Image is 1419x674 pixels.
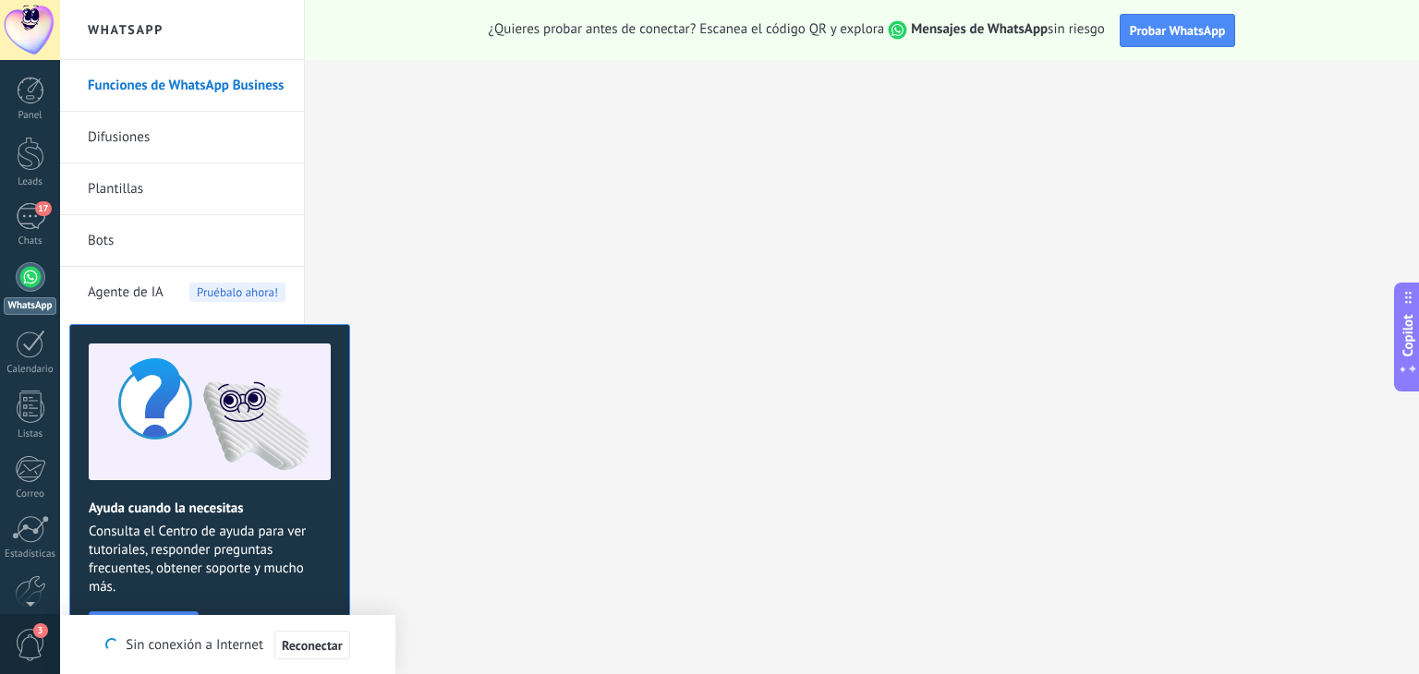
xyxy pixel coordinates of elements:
[88,215,285,267] a: Bots
[274,631,350,660] button: Reconectar
[60,267,304,318] li: Agente de IA
[1130,22,1226,39] span: Probar WhatsApp
[1399,315,1417,357] span: Copilot
[33,623,48,638] span: 3
[88,267,164,319] span: Agente de IA
[35,201,51,216] span: 17
[4,428,57,440] div: Listas
[60,163,304,215] li: Plantillas
[4,235,57,247] div: Chats
[282,639,343,652] span: Reconectar
[60,60,304,112] li: Funciones de WhatsApp Business
[1120,14,1236,47] button: Probar WhatsApp
[88,60,285,112] a: Funciones de WhatsApp Business
[89,499,331,517] h2: Ayuda cuando la necesitas
[88,112,285,163] a: Difusiones
[4,110,57,122] div: Panel
[88,163,285,215] a: Plantillas
[89,611,199,644] button: Ir al Help Center
[4,364,57,376] div: Calendario
[60,112,304,163] li: Difusiones
[4,297,56,315] div: WhatsApp
[4,488,57,500] div: Correo
[189,283,285,302] span: Pruébalo ahora!
[4,548,57,560] div: Estadísticas
[88,267,285,319] a: Agente de IAPruébalo ahora!
[89,523,331,596] span: Consulta el Centro de ayuda para ver tutoriales, responder preguntas frecuentes, obtener soporte ...
[4,176,57,188] div: Leads
[60,215,304,267] li: Bots
[911,20,1048,38] strong: Mensajes de WhatsApp
[105,630,349,660] div: Sin conexión a Internet
[489,20,1105,40] span: ¿Quieres probar antes de conectar? Escanea el código QR y explora sin riesgo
